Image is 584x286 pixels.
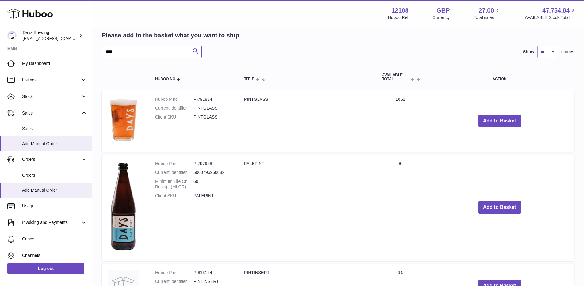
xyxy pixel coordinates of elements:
span: Huboo no [155,77,175,81]
a: 27.00 Total sales [474,6,501,21]
dt: Huboo P no [155,161,193,167]
span: Stock [22,94,81,100]
div: Huboo Ref [388,15,409,21]
dt: Client SKU [155,193,193,199]
img: helena@daysbrewing.com [7,31,17,40]
a: 47,754.84 AVAILABLE Stock Total [525,6,577,21]
strong: GBP [437,6,450,15]
span: Listings [22,77,81,83]
dd: P-791834 [193,96,232,102]
span: Channels [22,253,87,258]
span: [EMAIL_ADDRESS][DOMAIN_NAME] [23,36,90,41]
dd: 60 [193,179,232,190]
span: AVAILABLE Stock Total [525,15,577,21]
h2: Please add to the basket what you want to ship [102,31,239,40]
dt: Huboo P no [155,96,193,102]
dt: Client SKU [155,114,193,120]
label: Show [523,49,534,55]
span: Sales [22,126,87,132]
img: PINTGLASS [108,96,139,144]
dt: Current identifier [155,105,193,111]
td: 6 [376,155,425,261]
dd: PINTGLASS [193,114,232,120]
div: Currency [433,15,450,21]
span: AVAILABLE Total [382,73,409,81]
dd: 5060796960082 [193,170,232,175]
th: Action [425,67,574,87]
button: Add to Basket [478,201,521,214]
dt: Minimum Life On Receipt (MLOR) [155,179,193,190]
dd: PALEPINT [193,193,232,199]
strong: 12188 [391,6,409,15]
img: PALEPINT [108,161,139,253]
dt: Current identifier [155,279,193,284]
dt: Huboo P no [155,270,193,276]
span: My Dashboard [22,61,87,66]
dd: PINTGLASS [193,105,232,111]
span: Usage [22,203,87,209]
span: Add Manual Order [22,141,87,147]
span: Sales [22,110,81,116]
td: PINTGLASS [238,90,376,151]
span: Cases [22,236,87,242]
span: 27.00 [479,6,494,15]
dd: P-797958 [193,161,232,167]
span: Total sales [474,15,501,21]
td: PALEPINT [238,155,376,261]
span: Orders [22,172,87,178]
td: 1051 [376,90,425,151]
span: Orders [22,156,81,162]
span: Title [244,77,254,81]
div: Days Brewing [23,30,78,41]
span: Add Manual Order [22,187,87,193]
span: entries [561,49,574,55]
dt: Current identifier [155,170,193,175]
a: Log out [7,263,84,274]
dd: P-813154 [193,270,232,276]
span: 47,754.84 [542,6,570,15]
button: Add to Basket [478,115,521,127]
dd: PINTINSERT [193,279,232,284]
span: Invoicing and Payments [22,220,81,225]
